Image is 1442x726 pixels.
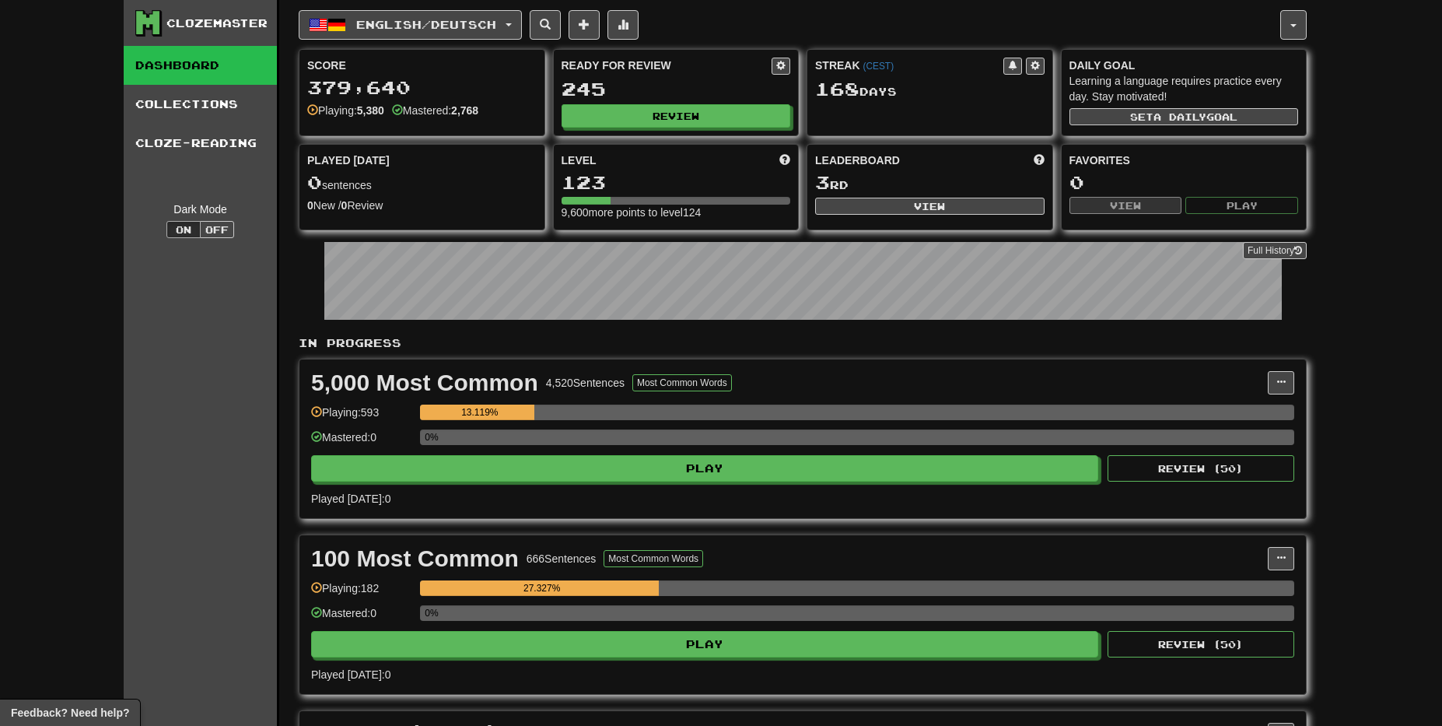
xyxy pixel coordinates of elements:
button: Play [311,631,1098,658]
div: Playing: 182 [311,580,412,606]
div: 100 Most Common [311,547,519,570]
div: rd [815,173,1045,193]
span: Level [562,153,597,168]
button: Off [200,221,234,238]
button: Seta dailygoal [1069,108,1299,125]
span: 0 [307,171,322,193]
div: Daily Goal [1069,58,1299,73]
div: 0 [1069,173,1299,192]
div: Playing: [307,103,384,118]
span: 168 [815,78,859,100]
div: sentences [307,173,537,193]
button: Play [311,455,1098,482]
div: 245 [562,79,791,99]
div: Score [307,58,537,73]
button: Search sentences [530,10,561,40]
div: 123 [562,173,791,192]
button: Most Common Words [604,550,703,567]
a: Full History [1243,242,1307,259]
a: (CEST) [863,61,894,72]
div: Clozemaster [166,16,268,31]
div: 666 Sentences [527,551,597,566]
div: Learning a language requires practice every day. Stay motivated! [1069,73,1299,104]
button: More stats [607,10,639,40]
a: Dashboard [124,46,277,85]
div: 13.119% [425,405,534,420]
strong: 0 [341,199,348,212]
button: Most Common Words [632,374,732,391]
span: Played [DATE]: 0 [311,668,390,681]
a: Cloze-Reading [124,124,277,163]
div: Mastered: 0 [311,605,412,631]
button: On [166,221,201,238]
button: English/Deutsch [299,10,522,40]
div: Mastered: 0 [311,430,412,455]
button: Play [1185,197,1298,214]
div: Favorites [1069,153,1299,168]
div: 27.327% [425,580,659,596]
span: Leaderboard [815,153,900,168]
div: Mastered: [392,103,478,118]
div: Streak [815,58,1003,73]
button: Review (50) [1108,455,1294,482]
div: New / Review [307,198,537,213]
span: a daily [1153,111,1206,122]
button: Add sentence to collection [569,10,600,40]
div: Playing: 593 [311,405,412,430]
div: Day s [815,79,1045,100]
div: 9,600 more points to level 124 [562,205,791,220]
span: Played [DATE]: 0 [311,493,390,505]
div: Ready for Review [562,58,772,73]
button: View [815,198,1045,215]
span: 3 [815,171,830,193]
div: 4,520 Sentences [546,375,625,391]
span: English / Deutsch [356,18,496,31]
strong: 0 [307,199,313,212]
button: Review [562,104,791,128]
div: 379,640 [307,78,537,97]
span: Score more points to level up [779,153,790,168]
strong: 2,768 [451,104,478,117]
button: Review (50) [1108,631,1294,658]
strong: 5,380 [357,104,384,117]
a: Collections [124,85,277,124]
div: 5,000 Most Common [311,371,538,395]
span: Played [DATE] [307,153,390,168]
div: Dark Mode [135,202,265,217]
p: In Progress [299,335,1307,351]
button: View [1069,197,1182,214]
span: Open feedback widget [11,705,129,721]
span: This week in points, UTC [1034,153,1045,168]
